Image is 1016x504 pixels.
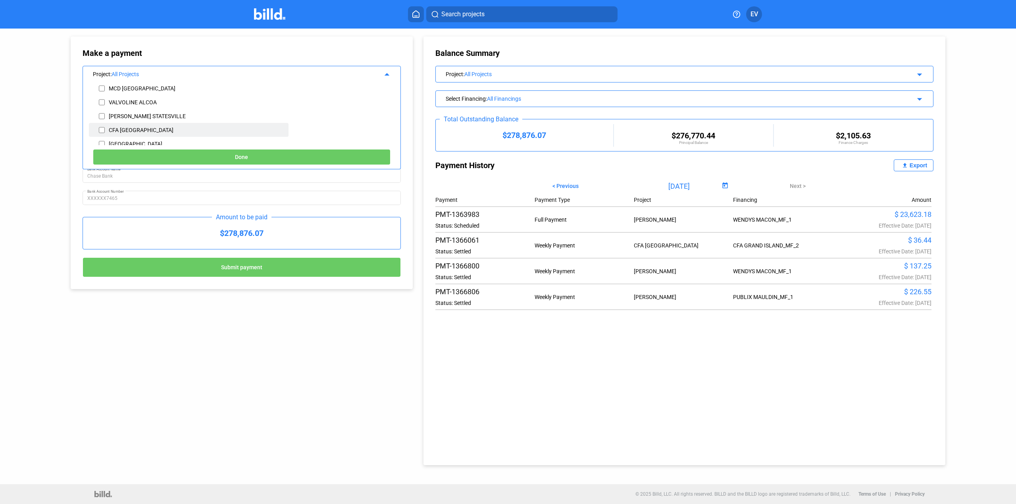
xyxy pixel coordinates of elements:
div: $2,105.63 [774,131,933,140]
div: All Projects [464,71,876,77]
span: < Previous [552,183,579,189]
div: Effective Date: [DATE] [832,222,931,229]
b: Terms of Use [858,491,886,497]
div: PMT-1366800 [435,262,535,270]
div: Amount to be paid [212,213,271,221]
button: Done [93,149,391,165]
div: Project [93,69,361,77]
button: Next > [784,179,812,193]
div: CFA [GEOGRAPHIC_DATA] [109,127,173,133]
div: Principal Balance [614,140,773,145]
div: MCD [GEOGRAPHIC_DATA] [109,85,175,92]
button: Export [894,159,933,171]
button: Open calendar [720,181,730,192]
div: Status: Settled [435,300,535,306]
span: Done [235,154,248,161]
div: Effective Date: [DATE] [832,274,931,280]
div: Status: Scheduled [435,222,535,229]
img: Billd Company Logo [254,8,285,20]
div: [PERSON_NAME] [634,294,733,300]
p: | [890,491,891,497]
div: $ 226.55 [832,287,931,296]
div: [PERSON_NAME] STATESVILLE [109,113,186,119]
div: Balance Summary [435,48,933,58]
span: : [486,96,487,102]
span: Next > [790,183,806,189]
div: Project [634,197,733,203]
b: Privacy Policy [895,491,925,497]
div: WENDYS MACON_MF_1 [733,268,832,274]
button: Submit payment [83,257,401,277]
div: All Projects [112,71,361,77]
div: Weekly Payment [535,268,634,274]
div: Select Financing [446,94,876,102]
div: Project [446,69,876,77]
div: Status: Settled [435,248,535,255]
mat-icon: arrow_drop_up [381,69,391,78]
div: $ 23,623.18 [832,210,931,218]
div: PUBLIX MAULDIN_MF_1 [733,294,832,300]
div: Make a payment [83,48,273,58]
mat-icon: arrow_drop_down [914,69,923,78]
div: Payment Type [535,197,634,203]
div: Full Payment [535,217,634,223]
div: [GEOGRAPHIC_DATA] [109,141,162,147]
div: Effective Date: [DATE] [832,300,931,306]
div: $ 137.25 [832,262,931,270]
div: PMT-1366061 [435,236,535,244]
div: $ 36.44 [832,236,931,244]
p: © 2025 Billd, LLC. All rights reserved. BILLD and the BILLD logo are registered trademarks of Bil... [635,491,851,497]
button: < Previous [546,179,585,193]
div: $276,770.44 [614,131,773,140]
div: Total Outstanding Balance [440,115,522,123]
div: PMT-1363983 [435,210,535,218]
div: CFA [GEOGRAPHIC_DATA] [634,242,733,249]
div: $278,876.07 [436,130,613,140]
div: [PERSON_NAME] [634,217,733,223]
div: Export [910,162,927,169]
span: Submit payment [221,264,262,271]
span: Search projects [441,10,485,19]
button: Search projects [426,6,618,22]
span: EV [750,10,758,19]
div: Financing [733,197,832,203]
div: Payment [435,197,535,203]
div: CFA GRAND ISLAND_MF_2 [733,242,832,249]
div: $278,876.07 [83,217,400,249]
div: WENDYS MACON_MF_1 [733,217,832,223]
div: Effective Date: [DATE] [832,248,931,255]
div: VALVOLINE ALCOA [109,99,157,105]
div: All Financings [487,96,876,102]
div: Finance Charges [774,140,933,145]
div: Status: Settled [435,274,535,280]
div: PMT-1366806 [435,287,535,296]
div: Weekly Payment [535,242,634,249]
button: EV [746,6,762,22]
span: : [110,71,112,77]
span: : [463,71,464,77]
mat-icon: arrow_drop_down [914,93,923,103]
div: Amount [912,197,931,203]
img: logo [94,491,112,497]
mat-icon: file_upload [900,161,910,170]
div: Weekly Payment [535,294,634,300]
div: Payment History [435,159,685,171]
div: [PERSON_NAME] [634,268,733,274]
